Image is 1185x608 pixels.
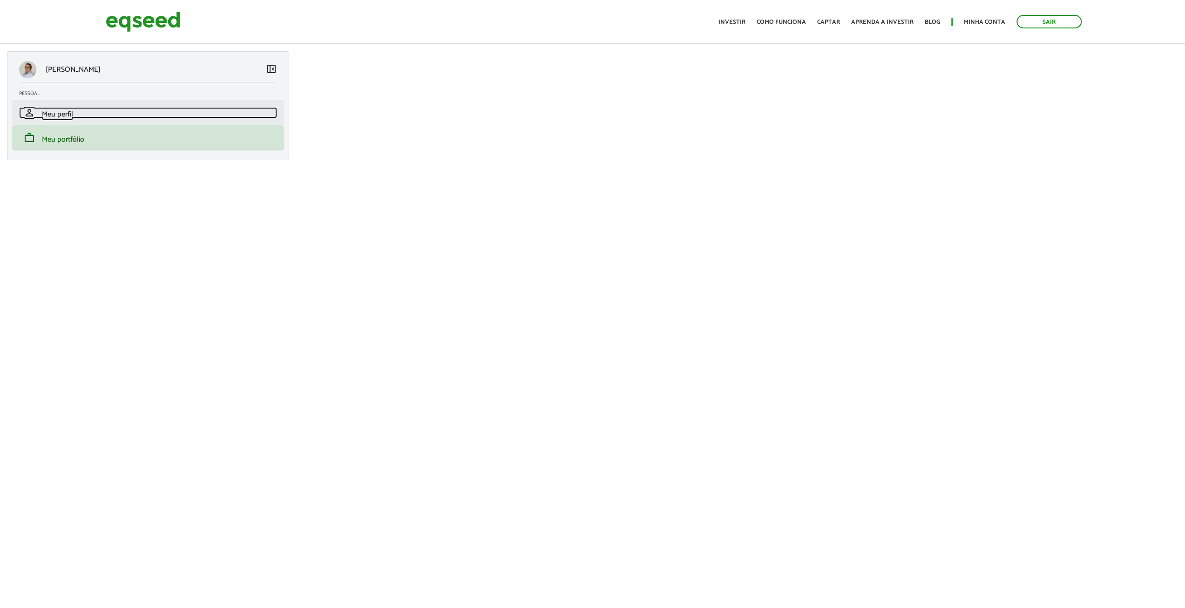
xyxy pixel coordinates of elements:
[12,125,284,150] li: Meu portfólio
[817,19,840,25] a: Captar
[718,19,745,25] a: Investir
[46,65,101,74] p: [PERSON_NAME]
[266,63,277,75] span: left_panel_close
[851,19,914,25] a: Aprenda a investir
[24,107,35,118] span: person
[19,107,277,118] a: personMeu perfil
[19,132,277,143] a: workMeu portfólio
[925,19,940,25] a: Blog
[266,63,277,76] a: Colapsar menu
[106,9,180,34] img: EqSeed
[42,108,73,121] span: Meu perfil
[19,91,284,96] h2: Pessoal
[757,19,806,25] a: Como funciona
[964,19,1005,25] a: Minha conta
[12,100,284,125] li: Meu perfil
[42,133,84,146] span: Meu portfólio
[24,132,35,143] span: work
[1016,15,1082,28] a: Sair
